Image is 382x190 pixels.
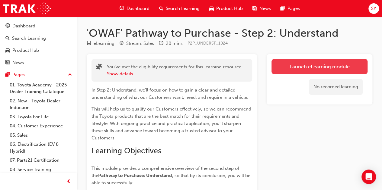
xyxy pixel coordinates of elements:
[7,96,75,112] a: 02. New - Toyota Dealer Induction
[2,33,75,44] a: Search Learning
[7,121,75,131] a: 04. Customer Experience
[154,2,204,15] a: search-iconSearch Learning
[119,40,154,47] div: Stream
[252,5,257,12] span: news-icon
[87,26,372,40] h1: 'OWAF' Pathway to Purchase - Step 2: Understand
[166,40,183,47] div: 20 mins
[209,5,214,12] span: car-icon
[2,20,75,32] a: Dashboard
[91,146,161,155] span: Learning Objectives
[5,72,10,78] span: pages-icon
[166,5,200,12] span: Search Learning
[248,2,276,15] a: news-iconNews
[127,5,149,12] span: Dashboard
[204,2,248,15] a: car-iconProduct Hub
[12,35,46,42] div: Search Learning
[7,131,75,140] a: 05. Sales
[12,23,35,30] div: Dashboard
[98,173,172,178] span: Pathway to Purchase: Understand
[115,2,154,15] a: guage-iconDashboard
[66,178,71,185] span: prev-icon
[12,47,39,54] div: Product Hub
[94,40,114,47] div: eLearning
[188,41,228,46] span: Learning resource code
[91,106,252,141] span: This will help us to qualify our Customers effectively, so we can recommend the Toyota products t...
[91,173,252,185] span: , so that by its conclusion, you will be able to successfully:
[5,23,10,29] span: guage-icon
[159,5,163,12] span: search-icon
[2,57,75,68] a: News
[259,5,271,12] span: News
[7,165,75,174] a: 08. Service Training
[107,64,242,77] div: You've met the eligibility requirements for this learning resource.
[7,156,75,165] a: 07. Parts21 Certification
[91,166,240,178] span: This module provides a comprehensive overview of the second step of the
[159,40,183,47] div: Duration
[87,41,91,46] span: learningResourceType_ELEARNING-icon
[12,71,25,78] div: Pages
[7,112,75,122] a: 03. Toyota For Life
[119,41,124,46] span: target-icon
[5,60,10,66] span: news-icon
[96,64,102,71] span: puzzle-icon
[2,69,75,80] button: Pages
[276,2,305,15] a: pages-iconPages
[91,87,248,100] span: In Step 2: Understand, we'll focus on how to gain a clear and detailed understanding of what our ...
[120,5,124,12] span: guage-icon
[3,2,51,15] img: Trak
[126,40,154,47] div: Stream: Sales
[87,40,114,47] div: Type
[2,45,75,56] a: Product Hub
[68,71,72,79] span: up-icon
[159,41,163,46] span: clock-icon
[271,59,368,74] a: Launch eLearning module
[371,5,376,12] span: SY
[7,80,75,96] a: 01. Toyota Academy - 2025 Dealer Training Catalogue
[12,59,24,66] div: News
[216,5,243,12] span: Product Hub
[5,36,10,41] span: search-icon
[281,5,285,12] span: pages-icon
[361,170,376,184] div: Open Intercom Messenger
[7,140,75,156] a: 06. Electrification (EV & Hybrid)
[107,70,133,77] button: Show details
[368,3,379,14] button: SY
[287,5,300,12] span: Pages
[309,79,363,95] div: No recorded learning
[2,19,75,69] button: DashboardSearch LearningProduct HubNews
[5,48,10,53] span: car-icon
